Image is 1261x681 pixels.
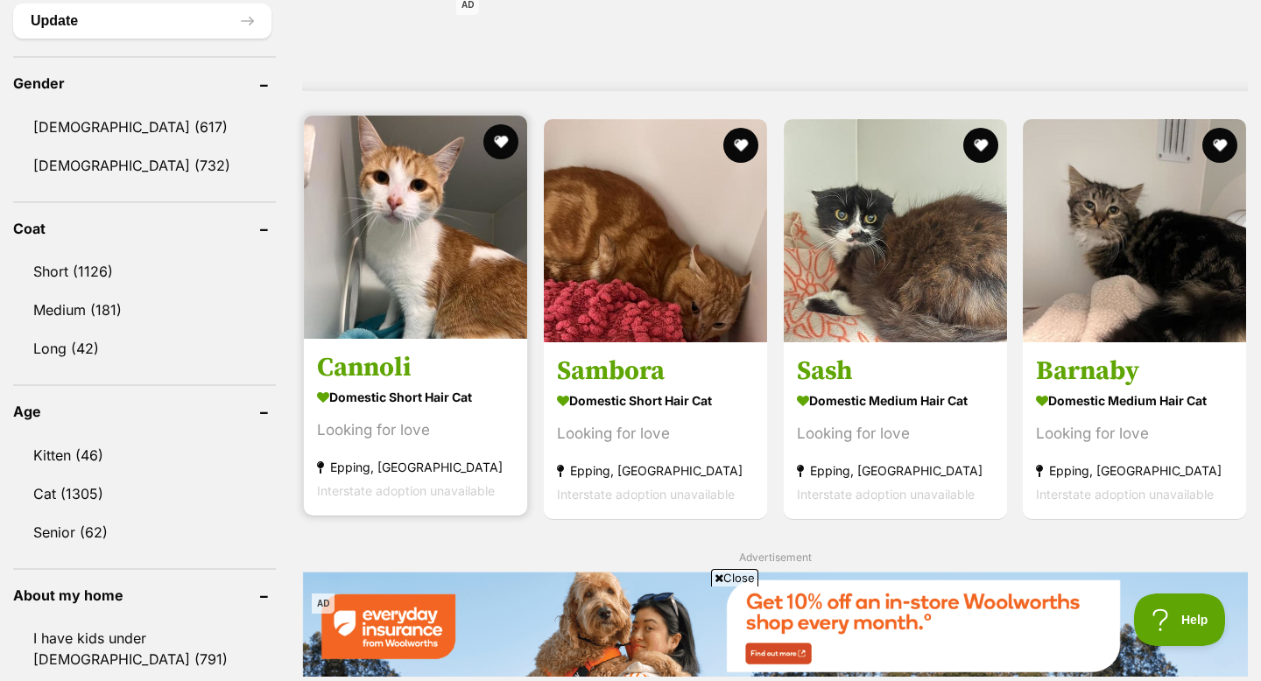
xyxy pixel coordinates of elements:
[797,422,994,446] div: Looking for love
[13,109,276,145] a: [DEMOGRAPHIC_DATA] (617)
[317,455,514,479] strong: Epping, [GEOGRAPHIC_DATA]
[544,119,767,342] img: Sambora - Domestic Short Hair Cat
[13,75,276,91] header: Gender
[723,128,758,163] button: favourite
[1036,388,1233,413] strong: Domestic Medium Hair Cat
[13,330,276,367] a: Long (42)
[245,2,263,16] a: Privacy Notification
[797,355,994,388] h3: Sash
[13,437,276,474] a: Kitten (46)
[1202,128,1237,163] button: favourite
[1023,341,1246,519] a: Barnaby Domestic Medium Hair Cat Looking for love Epping, [GEOGRAPHIC_DATA] Interstate adoption u...
[13,221,276,236] header: Coat
[317,483,495,498] span: Interstate adoption unavailable
[1023,119,1246,342] img: Barnaby - Domestic Medium Hair Cat
[557,459,754,482] strong: Epping, [GEOGRAPHIC_DATA]
[302,572,1248,677] img: Everyday Insurance promotional banner
[317,351,514,384] h3: Cannoli
[962,128,997,163] button: favourite
[247,2,261,16] img: consumer-privacy-logo.png
[304,116,527,339] img: Cannoli - Domestic Short Hair Cat
[13,291,276,328] a: Medium (181)
[13,253,276,290] a: Short (1126)
[797,487,975,502] span: Interstate adoption unavailable
[557,422,754,446] div: Looking for love
[244,1,261,14] img: iconc.png
[711,569,758,586] span: Close
[557,487,735,502] span: Interstate adoption unavailable
[13,147,276,184] a: [DEMOGRAPHIC_DATA] (732)
[1036,422,1233,446] div: Looking for love
[312,593,335,614] span: AD
[13,514,276,551] a: Senior (62)
[1036,459,1233,482] strong: Epping, [GEOGRAPHIC_DATA]
[797,459,994,482] strong: Epping, [GEOGRAPHIC_DATA]
[797,388,994,413] strong: Domestic Medium Hair Cat
[317,384,514,410] strong: Domestic Short Hair Cat
[1036,355,1233,388] h3: Barnaby
[13,587,276,603] header: About my home
[784,119,1007,342] img: Sash - Domestic Medium Hair Cat
[784,341,1007,519] a: Sash Domestic Medium Hair Cat Looking for love Epping, [GEOGRAPHIC_DATA] Interstate adoption unav...
[302,572,1248,680] a: Everyday Insurance promotional banner
[13,475,276,512] a: Cat (1305)
[304,338,527,516] a: Cannoli Domestic Short Hair Cat Looking for love Epping, [GEOGRAPHIC_DATA] Interstate adoption un...
[1134,593,1226,646] iframe: Help Scout Beacon - Open
[13,620,276,677] a: I have kids under [DEMOGRAPHIC_DATA] (791)
[13,404,276,419] header: Age
[557,388,754,413] strong: Domestic Short Hair Cat
[2,2,16,16] img: consumer-privacy-logo.png
[557,355,754,388] h3: Sambora
[544,341,767,519] a: Sambora Domestic Short Hair Cat Looking for love Epping, [GEOGRAPHIC_DATA] Interstate adoption un...
[312,593,949,672] iframe: Advertisement
[13,4,271,39] button: Update
[483,124,518,159] button: favourite
[739,551,812,564] span: Advertisement
[317,418,514,442] div: Looking for love
[1036,487,1214,502] span: Interstate adoption unavailable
